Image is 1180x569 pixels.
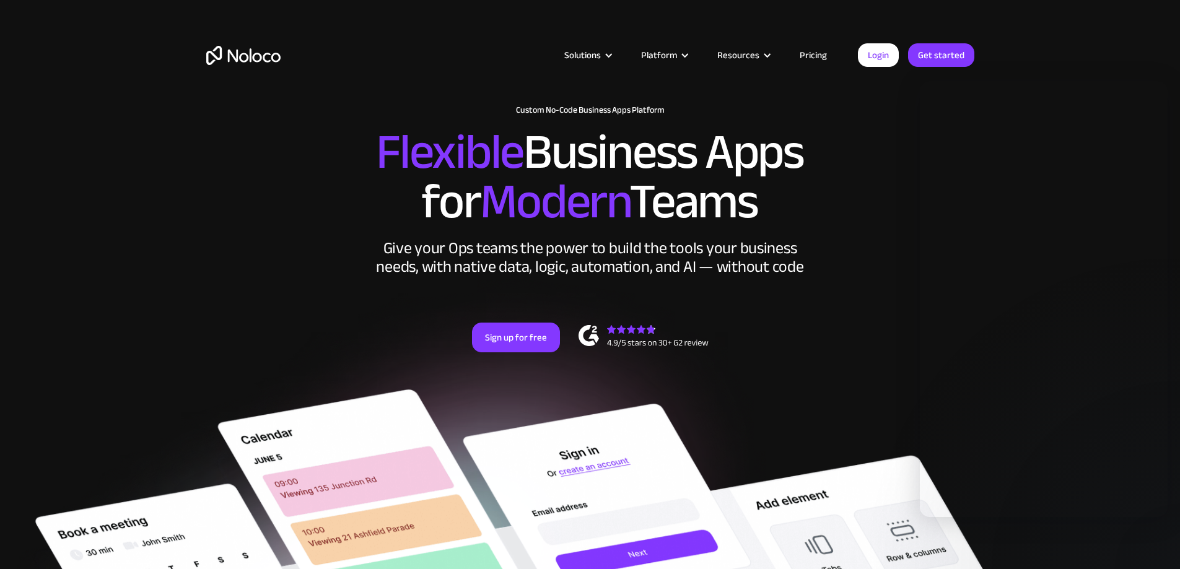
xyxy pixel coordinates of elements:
a: Sign up for free [472,323,560,352]
a: home [206,46,281,65]
iframe: Intercom live chat [1138,527,1168,557]
a: Get started [908,43,974,67]
h2: Business Apps for Teams [206,128,974,227]
div: Solutions [564,47,601,63]
div: Resources [717,47,759,63]
div: Platform [626,47,702,63]
span: Modern [480,155,629,248]
span: Flexible [376,106,523,198]
div: Platform [641,47,677,63]
a: Pricing [784,47,842,63]
div: Solutions [549,47,626,63]
div: Resources [702,47,784,63]
a: Login [858,43,899,67]
div: Give your Ops teams the power to build the tools your business needs, with native data, logic, au... [374,239,807,276]
iframe: Intercom live chat [920,81,1168,517]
